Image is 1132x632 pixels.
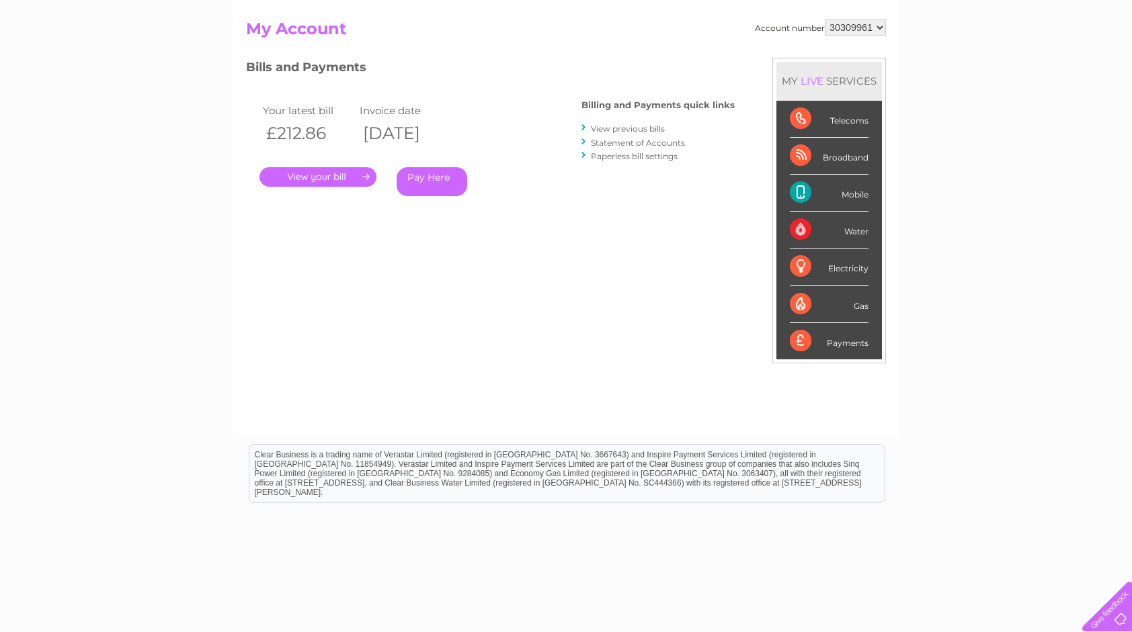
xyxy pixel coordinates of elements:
[591,151,678,161] a: Paperless bill settings
[397,167,467,196] a: Pay Here
[790,249,868,285] div: Electricity
[249,7,885,65] div: Clear Business is a trading name of Verastar Limited (registered in [GEOGRAPHIC_DATA] No. 3667643...
[790,101,868,138] div: Telecoms
[246,58,735,81] h3: Bills and Payments
[1088,57,1119,67] a: Log out
[798,75,826,87] div: LIVE
[356,120,453,147] th: [DATE]
[755,19,886,36] div: Account number
[259,101,356,120] td: Your latest bill
[879,7,971,24] a: 0333 014 3131
[776,62,882,100] div: MY SERVICES
[1043,57,1076,67] a: Contact
[929,57,959,67] a: Energy
[581,100,735,110] h4: Billing and Payments quick links
[967,57,1007,67] a: Telecoms
[790,323,868,359] div: Payments
[895,57,921,67] a: Water
[790,286,868,323] div: Gas
[790,175,868,212] div: Mobile
[790,138,868,175] div: Broadband
[790,212,868,249] div: Water
[40,35,108,76] img: logo.png
[259,167,376,187] a: .
[246,19,886,45] h2: My Account
[259,120,356,147] th: £212.86
[591,124,665,134] a: View previous bills
[1015,57,1035,67] a: Blog
[356,101,453,120] td: Invoice date
[591,138,685,148] a: Statement of Accounts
